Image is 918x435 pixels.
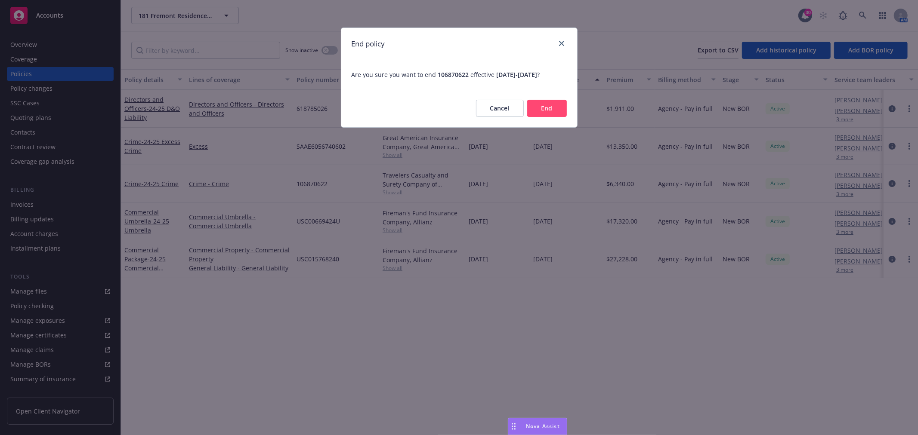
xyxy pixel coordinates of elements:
button: Cancel [476,100,524,117]
button: Nova Assist [508,418,567,435]
div: Drag to move [508,418,519,435]
a: close [556,38,567,49]
span: Are you sure you want to end effective ? [341,60,577,89]
span: [DATE] - [DATE] [497,70,538,79]
button: End [527,100,567,117]
span: Nova Assist [526,423,560,430]
span: 106870622 [438,70,469,79]
h1: End policy [352,38,385,49]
